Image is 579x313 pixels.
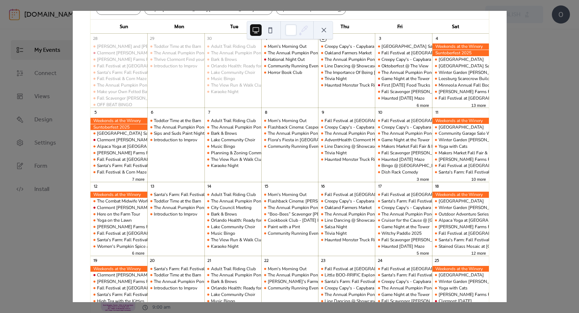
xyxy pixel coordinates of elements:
[204,50,261,56] div: The Annual Pumpkin Ponderosa
[434,110,440,115] div: 11
[439,89,512,95] div: [PERSON_NAME] Farms Fall Festival
[318,198,375,204] div: Creepy Capy's - Capybara Meet and Greet
[268,63,320,69] div: Community Running Event
[90,57,147,63] div: Amber Brooke Farms Fall Festival
[432,211,489,217] div: Outdoor Adventure Series: Axe Throwing & Sling Shot
[97,82,160,88] div: The Annual Pumpkin Ponderosa
[439,163,514,169] div: Fall Festival at [GEOGRAPHIC_DATA]
[439,205,517,211] div: Winter Garden [PERSON_NAME] Market
[375,150,432,156] div: Fall Scavenger Hunt Maze & Pumpkin Patch
[261,192,318,198] div: Mom's Morning Out
[375,82,432,88] div: First Friday Food Trucks
[381,82,430,88] div: First [DATE] Food Trucks
[154,43,201,50] div: Toddler Time at the Barn
[432,163,489,169] div: Fall Festival at Southern Hill Farms
[97,169,233,175] div: Fall Festival & Corn Maze at [GEOGRAPHIC_DATA][PERSON_NAME]
[96,20,152,34] div: Sun
[432,43,489,50] div: Weekends at the Winery
[318,63,375,69] div: Line Dancing @ Showcase of Citrus
[381,192,456,198] div: Fall Festival at [GEOGRAPHIC_DATA]
[97,89,148,95] div: Make your Own Felted Bat
[97,95,208,101] div: Fall Scavenger [PERSON_NAME] Maze & Pumpkin Patch
[432,156,489,163] div: Amber Brooke Farms Fall Festival
[147,50,204,56] div: The Annual Pumpkin Ponderosa
[97,50,165,56] div: Clermont [PERSON_NAME] Market
[381,143,447,150] div: Makers Market Fall Fair & Festival
[439,150,504,156] div: Makers Market Fall Fair & Festival
[97,150,170,156] div: [PERSON_NAME] Farms Fall Festival
[320,36,326,41] div: 2
[325,124,405,130] div: Creepy Capy's - Capybara Meet and Greet
[318,82,375,88] div: Haunted Monster Truck Ride Showcase of Citrus
[204,124,261,130] div: The Annual Pumpkin Ponderosa
[320,110,326,115] div: 9
[432,205,489,211] div: Winter Garden Farmer's Market
[268,118,307,124] div: Mom's Morning Out
[97,198,159,204] div: The Combat Midwife Workshop
[375,57,432,63] div: Creepy Capy's - Capybara Meet and Greet
[90,89,147,95] div: Make your Own Felted Bat
[97,137,165,143] div: Clermont [PERSON_NAME] Market
[325,143,394,150] div: Line Dancing @ Showcase of Citrus
[469,102,489,108] button: 13 more
[381,169,418,175] div: Dish Rack Comedy
[375,143,432,150] div: Makers Market Fall Fair & Festival
[432,192,489,198] div: Weekends at the Winery
[439,156,512,163] div: [PERSON_NAME] Farms Fall Festival
[97,43,203,50] div: [PERSON_NAME] and [PERSON_NAME] Superhero 5k
[318,192,375,198] div: Fall Festival at Southern Hill Farms
[154,50,217,56] div: The Annual Pumpkin Ponderosa
[263,110,269,115] div: 8
[211,211,237,217] div: Bark & Brews
[375,169,432,175] div: Dish Rack Comedy
[154,198,201,204] div: Toddler Time at the Barn
[93,184,98,189] div: 12
[432,130,489,137] div: Community Garage Sale Weekend
[211,63,284,69] div: Orlando Health: Ready for Baby Class
[381,198,432,204] div: Santa's Farm: Fall Festival
[268,137,345,143] div: Flora's Fiesta in [GEOGRAPHIC_DATA]
[375,95,432,101] div: Haunted Halloween Maze
[268,217,331,224] div: Cookbook Club - [DATE] Edition
[381,156,424,163] div: Haunted [DATE] Maze
[97,130,152,137] div: [GEOGRAPHIC_DATA] Sale
[375,63,432,69] div: Oktoberfest @ The View
[268,43,307,50] div: Mom's Morning Out
[432,198,489,204] div: Clermont Park Run
[381,150,492,156] div: Fall Scavenger [PERSON_NAME] Maze & Pumpkin Patch
[375,198,432,204] div: Santa's Farm: Fall Festival
[90,217,147,224] div: Yoga on the Lawn
[207,20,262,34] div: Tue
[154,124,217,130] div: The Annual Pumpkin Ponderosa
[381,163,444,169] div: Bingo @ [GEOGRAPHIC_DATA]
[469,176,489,182] button: 10 more
[268,130,331,137] div: The Annual Pumpkin Ponderosa
[97,163,148,169] div: Santa's Farm: Fall Festival
[90,43,147,50] div: Jack and Allie Superhero 5k
[261,137,318,143] div: Flora's Fiesta in Winter Garden
[211,163,238,169] div: Karaoke Night
[318,143,375,150] div: Line Dancing @ Showcase of Citrus
[90,82,147,88] div: The Annual Pumpkin Ponderosa
[211,43,256,50] div: Adult Trail Riding Club
[147,63,204,69] div: Introduction to Improv
[375,89,432,95] div: Fall Scavenger Hunt Maze & Pumpkin Patch
[147,130,204,137] div: Sips and Suds Paint Night October
[204,63,261,69] div: Orlando Health: Ready for Baby Class
[381,43,436,50] div: [GEOGRAPHIC_DATA] Sale
[261,63,318,69] div: Community Running Event
[262,20,317,34] div: Wed
[90,50,147,56] div: Clermont Farmer's Market
[268,205,331,211] div: The Annual Pumpkin Ponderosa
[375,163,432,169] div: Bingo @ The Cove Bar
[90,63,147,69] div: Fall Festival at Southern Hill Farms
[375,137,432,143] div: Game Night at the Tower
[325,211,388,217] div: The Annual Pumpkin Ponderosa
[381,89,492,95] div: Fall Scavenger [PERSON_NAME] Maze & Pumpkin Patch
[375,156,432,163] div: Haunted Halloween Maze
[261,70,318,76] div: Horror Book Club
[375,205,432,211] div: Creepy Capy's - Capybara Meet and Greet
[204,43,261,50] div: Adult Trail Riding Club
[261,57,318,63] div: National Night Out
[325,130,388,137] div: The Annual Pumpkin Ponderosa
